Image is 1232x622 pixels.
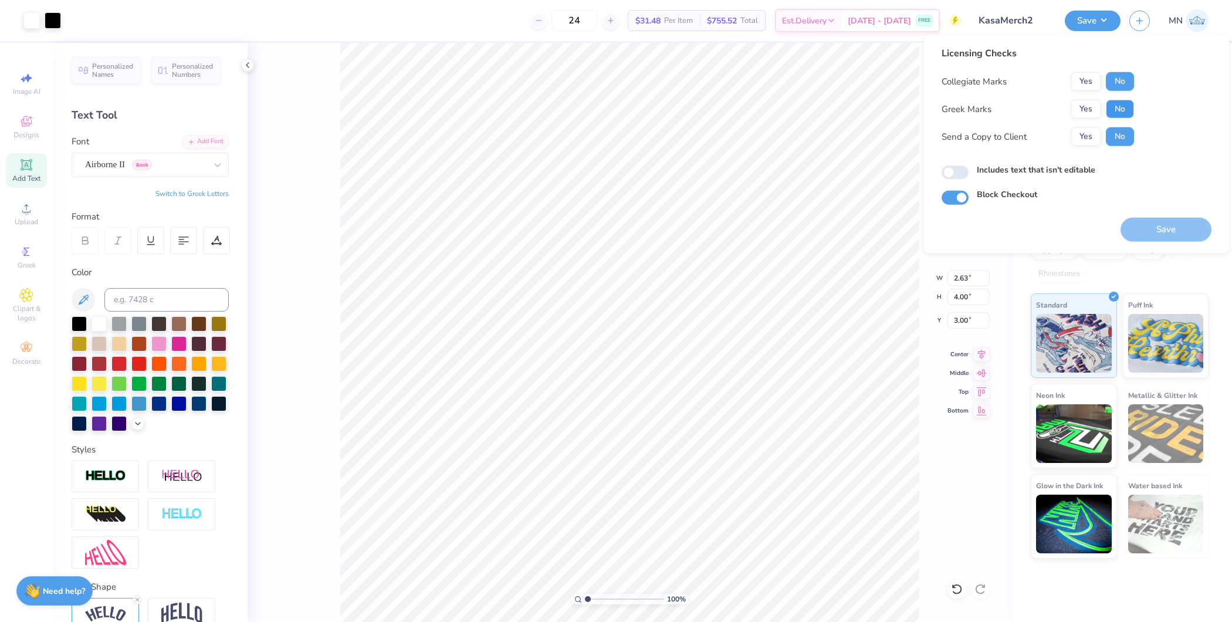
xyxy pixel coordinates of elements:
[104,288,229,312] input: e.g. 7428 c
[942,103,991,116] div: Greek Marks
[85,469,126,483] img: Stroke
[977,188,1037,201] label: Block Checkout
[1065,11,1121,31] button: Save
[1106,72,1134,91] button: No
[947,369,969,377] span: Middle
[1106,100,1134,119] button: No
[1036,404,1112,463] img: Neon Ink
[72,107,229,123] div: Text Tool
[13,130,39,140] span: Designs
[1128,314,1204,373] img: Puff Ink
[664,15,693,27] span: Per Item
[72,135,89,148] label: Font
[942,130,1027,144] div: Send a Copy to Client
[1128,495,1204,553] img: Water based Ink
[13,87,40,96] span: Image AI
[72,580,229,594] div: Text Shape
[977,164,1095,176] label: Includes text that isn't editable
[1036,314,1112,373] img: Standard
[72,210,230,224] div: Format
[551,10,597,31] input: – –
[43,586,85,597] strong: Need help?
[1071,127,1101,146] button: Yes
[1128,404,1204,463] img: Metallic & Glitter Ink
[947,350,969,359] span: Center
[1169,9,1209,32] a: MN
[1036,299,1067,311] span: Standard
[1128,389,1197,401] span: Metallic & Glitter Ink
[947,407,969,415] span: Bottom
[155,189,229,198] button: Switch to Greek Letters
[72,443,229,457] div: Styles
[1106,127,1134,146] button: No
[85,606,126,622] img: Arc
[970,9,1056,32] input: Untitled Design
[161,469,202,484] img: Shadow
[85,505,126,524] img: 3d Illusion
[782,15,827,27] span: Est. Delivery
[12,357,40,366] span: Decorate
[161,508,202,521] img: Negative Space
[1071,100,1101,119] button: Yes
[1128,479,1182,492] span: Water based Ink
[1031,265,1088,283] div: Rhinestones
[182,135,229,148] div: Add Font
[942,46,1134,60] div: Licensing Checks
[918,16,930,25] span: FREE
[667,594,686,604] span: 100 %
[85,540,126,565] img: Free Distort
[1071,72,1101,91] button: Yes
[1036,495,1112,553] img: Glow in the Dark Ink
[92,62,134,79] span: Personalized Names
[947,388,969,396] span: Top
[1186,9,1209,32] img: Mark Navarro
[1036,389,1065,401] span: Neon Ink
[12,174,40,183] span: Add Text
[18,261,36,270] span: Greek
[72,266,229,279] div: Color
[740,15,758,27] span: Total
[172,62,214,79] span: Personalized Numbers
[15,217,38,227] span: Upload
[6,304,47,323] span: Clipart & logos
[848,15,911,27] span: [DATE] - [DATE]
[635,15,661,27] span: $31.48
[707,15,737,27] span: $755.52
[942,75,1007,89] div: Collegiate Marks
[1169,14,1183,28] span: MN
[1036,479,1103,492] span: Glow in the Dark Ink
[1128,299,1153,311] span: Puff Ink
